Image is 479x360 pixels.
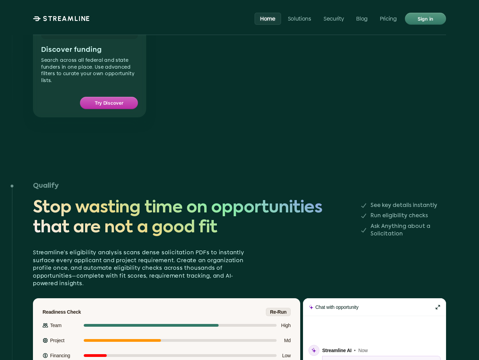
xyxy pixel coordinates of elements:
p: Run eligibility checks [371,212,446,220]
a: Try Discover [80,97,138,109]
a: Blog [351,12,373,24]
span: Stop wasting time on opportunities that are not a good fit [33,198,333,238]
p: See key details instantly [371,202,446,209]
p: Discover funding [41,45,138,54]
p: Financing [50,351,70,360]
p: Md [280,336,291,345]
p: Search across all federal and state funders in one place. Use advanced filters to curate your own... [41,57,138,84]
p: Project [50,336,65,345]
p: STREAMLINE [43,14,90,23]
a: STREAMLINE [33,14,90,23]
p: Security [324,15,344,22]
p: Home [260,15,276,22]
p: Readiness Check [43,309,81,315]
a: Pricing [374,12,402,24]
a: Home [255,12,281,24]
p: Solutions [288,15,311,22]
p: Sign in [418,14,433,23]
a: Sign in [405,13,446,25]
p: Chat with opportunity [315,304,359,310]
p: Try Discover [95,98,124,107]
p: Team [50,321,61,330]
p: Blog [357,15,368,22]
a: Security [318,12,349,24]
p: High [280,321,291,330]
p: Re-Run [270,307,287,316]
p: Streamline AI [322,346,351,355]
h3: Qualify [33,182,333,190]
p: Low [280,351,291,360]
p: Now [358,346,367,355]
p: Ask Anything about a Solicitation [371,223,446,238]
p: Streamline's eligibility analysis scans dense solicitation PDFs to instantly surface every applic... [33,249,253,287]
p: Pricing [380,15,397,22]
